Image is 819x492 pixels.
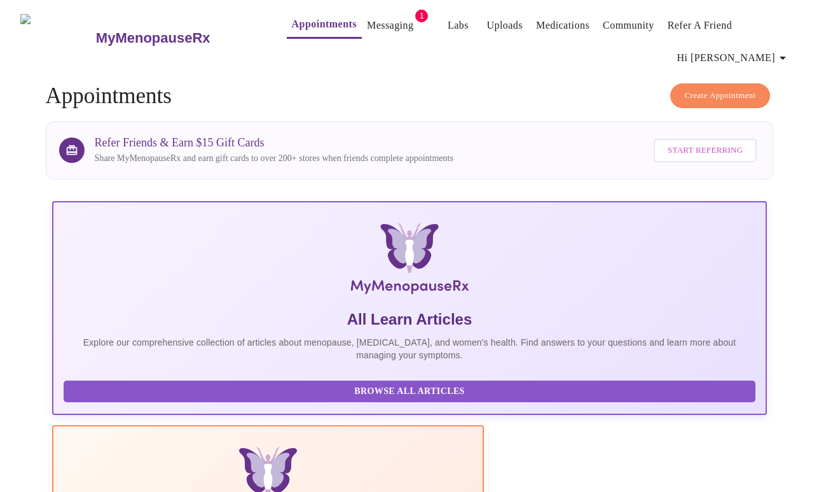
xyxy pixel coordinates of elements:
a: Browse All Articles [64,385,759,396]
img: MyMenopauseRx Logo [171,223,649,299]
p: Explore our comprehensive collection of articles about menopause, [MEDICAL_DATA], and women's hea... [64,336,756,362]
a: Medications [536,17,589,34]
span: Hi [PERSON_NAME] [677,49,790,67]
a: Refer a Friend [668,17,733,34]
a: Start Referring [650,132,760,169]
button: Uploads [481,13,528,38]
a: Labs [448,17,469,34]
span: 1 [415,10,428,22]
img: MyMenopauseRx Logo [20,14,94,62]
button: Labs [437,13,478,38]
h3: Refer Friends & Earn $15 Gift Cards [95,136,453,150]
button: Medications [531,13,595,38]
a: Uploads [486,17,523,34]
button: Hi [PERSON_NAME] [672,45,795,71]
span: Start Referring [668,143,743,158]
button: Browse All Articles [64,381,756,403]
button: Refer a Friend [663,13,738,38]
span: Browse All Articles [76,384,743,400]
p: Share MyMenopauseRx and earn gift cards to over 200+ stores when friends complete appointments [95,152,453,165]
button: Community [598,13,659,38]
h3: MyMenopauseRx [96,30,210,46]
a: Appointments [292,15,357,33]
h4: Appointments [46,83,774,109]
button: Create Appointment [670,83,771,108]
button: Messaging [362,13,418,38]
button: Start Referring [654,139,757,162]
a: Messaging [367,17,413,34]
span: Create Appointment [685,88,756,103]
button: Appointments [287,11,362,39]
h5: All Learn Articles [64,309,756,330]
a: MyMenopauseRx [94,16,261,60]
a: Community [603,17,654,34]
